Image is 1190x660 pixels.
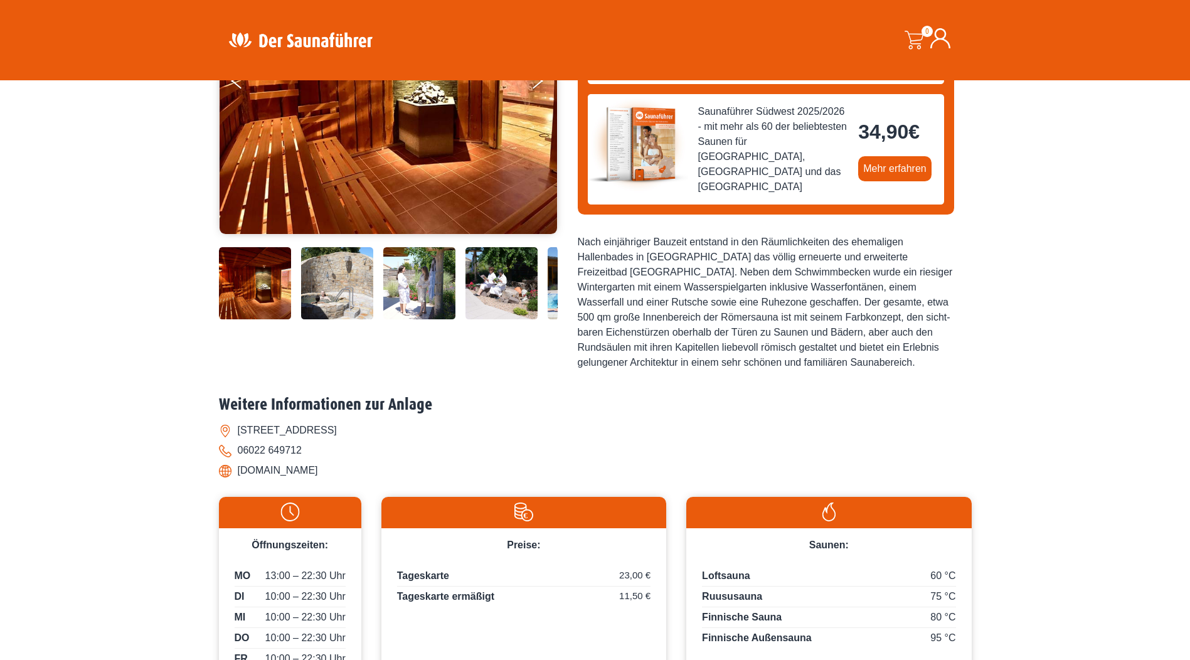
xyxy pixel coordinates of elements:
span: Finnische Außensauna [702,632,812,643]
span: 95 °C [930,631,955,646]
button: Next [530,68,561,99]
span: Loftsauna [702,570,750,581]
button: Previous [231,68,263,99]
span: 13:00 – 22:30 Uhr [265,568,346,583]
img: Preise-weiss.svg [388,503,660,521]
span: Saunaführer Südwest 2025/2026 - mit mehr als 60 der beliebtesten Saunen für [GEOGRAPHIC_DATA], [G... [698,104,849,194]
span: MO [235,568,251,583]
li: 06022 649712 [219,440,972,460]
span: Ruususauna [702,591,762,602]
span: 10:00 – 22:30 Uhr [265,610,346,625]
span: Preise: [507,540,540,550]
img: der-saunafuehrer-2025-suedwest.jpg [588,94,688,194]
span: 80 °C [930,610,955,625]
span: Öffnungszeiten: [252,540,328,550]
span: Finnische Sauna [702,612,782,622]
span: DO [235,631,250,646]
a: Mehr erfahren [858,156,932,181]
p: Tageskarte [397,568,651,587]
span: 10:00 – 22:30 Uhr [265,631,346,646]
span: € [908,120,920,143]
span: MI [235,610,246,625]
span: 60 °C [930,568,955,583]
img: Flamme-weiss.svg [693,503,965,521]
h2: Weitere Informationen zur Anlage [219,395,972,415]
span: 75 °C [930,589,955,604]
bdi: 34,90 [858,120,920,143]
span: 11,50 € [619,589,651,604]
li: [DOMAIN_NAME] [219,460,972,481]
span: DI [235,589,245,604]
li: [STREET_ADDRESS] [219,420,972,440]
img: Uhr-weiss.svg [225,503,355,521]
span: 23,00 € [619,568,651,583]
div: Nach einjähriger Bauzeit entstand in den Räumlichkeiten des ehemaligen Hallenbades in [GEOGRAPHIC... [578,235,954,370]
p: Tageskarte ermäßigt [397,589,651,604]
span: Saunen: [809,540,849,550]
span: 10:00 – 22:30 Uhr [265,589,346,604]
span: 0 [922,26,933,37]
